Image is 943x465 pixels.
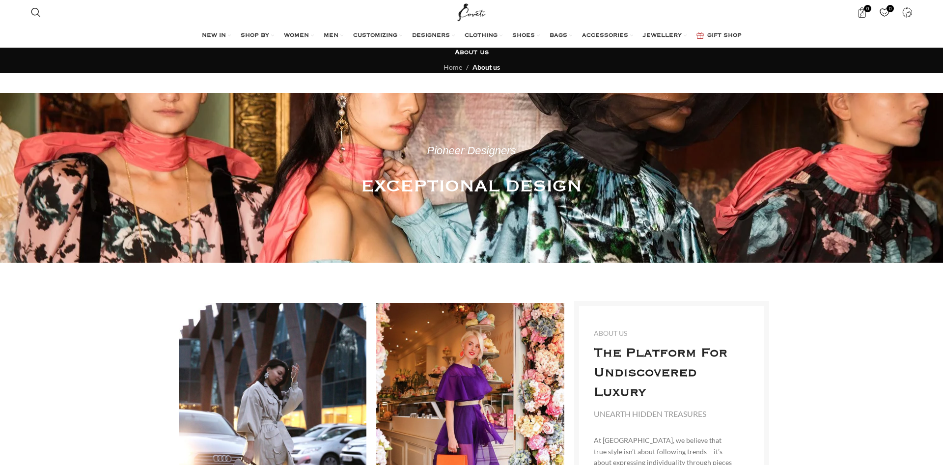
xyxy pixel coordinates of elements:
span: GIFT SHOP [707,32,742,40]
span: SHOP BY [241,32,269,40]
a: 0 [852,2,872,22]
div: Main navigation [26,26,917,46]
span: 0 [864,5,871,12]
em: Pioneer Designers [427,144,516,157]
a: 0 [874,2,894,22]
span: NEW IN [202,32,226,40]
a: BAGS [550,26,572,46]
span: CUSTOMIZING [353,32,397,40]
span: 0 [887,5,894,12]
a: Site logo [455,7,488,16]
a: MEN [324,26,343,46]
span: ACCESSORIES [582,32,628,40]
span: BAGS [550,32,567,40]
a: GIFT SHOP [696,26,742,46]
a: CUSTOMIZING [353,26,402,46]
a: Home [444,63,462,71]
span: WOMEN [284,32,309,40]
a: NEW IN [202,26,231,46]
h4: EXCEPTIONAL DESIGN [361,174,582,199]
span: MEN [324,32,338,40]
div: ABOUT US [594,328,627,339]
a: SHOP BY [241,26,274,46]
a: CLOTHING [465,26,502,46]
a: SHOES [512,26,540,46]
a: Search [26,2,46,22]
span: DESIGNERS [412,32,450,40]
span: SHOES [512,32,535,40]
h1: About us [455,48,489,57]
a: ACCESSORIES [582,26,633,46]
span: About us [472,63,500,71]
span: JEWELLERY [643,32,682,40]
div: UNEARTH HIDDEN TREASURES [594,408,706,420]
a: DESIGNERS [412,26,455,46]
a: JEWELLERY [643,26,687,46]
span: CLOTHING [465,32,498,40]
h4: The Platform For Undiscovered Luxury [594,344,735,403]
div: My Wishlist [874,2,894,22]
img: GiftBag [696,32,704,39]
a: WOMEN [284,26,314,46]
